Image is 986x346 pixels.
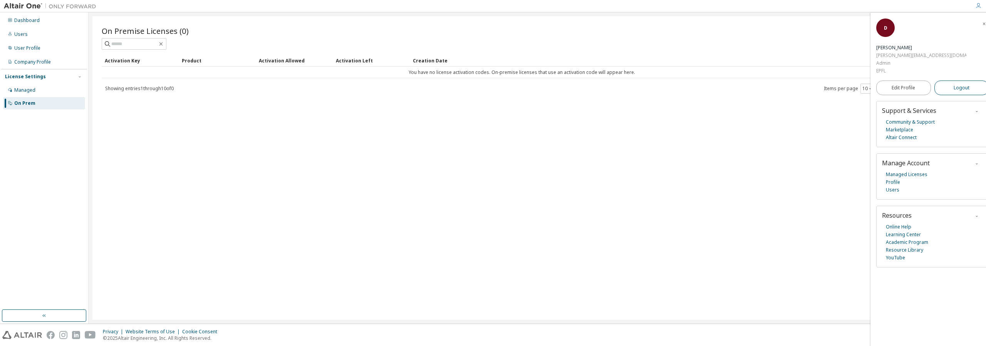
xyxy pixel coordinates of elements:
[103,329,126,335] div: Privacy
[882,159,930,167] span: Manage Account
[102,25,189,36] span: On Premise Licenses (0)
[103,335,222,341] p: © 2025 Altair Engineering, Inc. All Rights Reserved.
[182,329,222,335] div: Cookie Consent
[824,84,875,94] span: Items per page
[886,126,913,134] a: Marketplace
[886,178,900,186] a: Profile
[85,331,96,339] img: youtube.svg
[886,171,927,178] a: Managed Licenses
[884,25,887,31] span: D
[876,81,931,95] a: Edit Profile
[105,54,176,67] div: Activation Key
[47,331,55,339] img: facebook.svg
[126,329,182,335] div: Website Terms of Use
[259,54,330,67] div: Activation Allowed
[14,17,40,24] div: Dashboard
[14,31,28,37] div: Users
[886,246,923,254] a: Resource Library
[954,84,969,92] span: Logout
[14,45,40,51] div: User Profile
[59,331,67,339] img: instagram.svg
[72,331,80,339] img: linkedin.svg
[14,87,35,93] div: Managed
[876,44,966,52] div: David DESSCAN
[886,118,935,126] a: Community & Support
[2,331,42,339] img: altair_logo.svg
[102,67,942,78] td: You have no license activation codes. On-premise licenses that use an activation code will appear...
[336,54,407,67] div: Activation Left
[886,223,911,231] a: Online Help
[886,134,917,141] a: Altair Connect
[886,254,905,262] a: YouTube
[876,67,966,75] div: EPFL
[876,52,966,59] div: [PERSON_NAME][EMAIL_ADDRESS][DOMAIN_NAME]
[14,59,51,65] div: Company Profile
[862,86,873,92] button: 10
[413,54,939,67] div: Creation Date
[4,2,100,10] img: Altair One
[876,59,966,67] div: Admin
[886,239,928,246] a: Academic Program
[882,211,912,220] span: Resources
[5,74,46,80] div: License Settings
[892,85,915,91] span: Edit Profile
[105,85,174,92] span: Showing entries 1 through 10 of 0
[886,186,899,194] a: Users
[886,231,921,239] a: Learning Center
[882,106,936,115] span: Support & Services
[14,100,35,106] div: On Prem
[182,54,253,67] div: Product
